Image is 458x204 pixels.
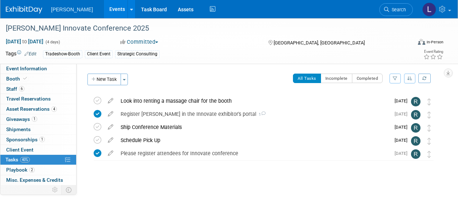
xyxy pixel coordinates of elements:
[418,39,425,45] img: Format-Inperson.png
[29,167,35,173] span: 2
[104,150,117,157] a: edit
[395,138,411,143] span: [DATE]
[45,40,60,44] span: (4 days)
[5,50,36,58] td: Tags
[5,38,44,45] span: [DATE] [DATE]
[51,106,57,112] span: 4
[380,38,443,49] div: Event Format
[422,3,436,16] img: Latice Spann
[321,74,352,83] button: Incomplete
[6,106,57,112] span: Asset Reservations
[6,147,34,153] span: Client Event
[51,7,93,12] span: [PERSON_NAME]
[85,50,113,58] div: Client Event
[104,111,117,117] a: edit
[3,22,406,35] div: [PERSON_NAME] Innovate Conference 2025
[0,135,76,145] a: Sponsorships1
[6,76,28,82] span: Booth
[379,3,413,16] a: Search
[395,98,411,103] span: [DATE]
[117,147,390,160] div: Please register attendees for Innovate conference
[423,50,443,54] div: Event Rating
[395,111,411,117] span: [DATE]
[104,98,117,104] a: edit
[0,74,76,84] a: Booth
[104,124,117,130] a: edit
[62,185,77,195] td: Toggle Event Tabs
[104,137,117,144] a: edit
[117,95,390,107] div: Look into renting a massage chair for the booth
[293,74,321,83] button: All Tasks
[5,157,30,162] span: Tasks
[274,40,365,46] span: [GEOGRAPHIC_DATA], [GEOGRAPHIC_DATA]
[117,108,390,120] div: Register [PERSON_NAME] in the Innovate exhibitor's portal
[23,76,27,81] i: Booth reservation complete
[0,64,76,74] a: Event Information
[6,86,24,92] span: Staff
[24,51,36,56] a: Edit
[395,125,411,130] span: [DATE]
[427,151,431,158] i: Move task
[21,39,28,44] span: to
[352,74,383,83] button: Completed
[118,38,161,46] button: Committed
[427,125,431,132] i: Move task
[411,149,420,159] img: Rebecca Deis
[43,50,82,58] div: Tradeshow-Booth
[0,114,76,124] a: Giveaways1
[0,175,76,185] a: Misc. Expenses & Credits
[6,137,45,142] span: Sponsorships
[411,136,420,146] img: Rebecca Deis
[0,104,76,114] a: Asset Reservations4
[0,165,76,175] a: Playbook2
[427,111,431,118] i: Move task
[0,84,76,94] a: Staff6
[6,116,37,122] span: Giveaways
[6,66,47,71] span: Event Information
[32,116,37,122] span: 1
[427,98,431,105] i: Move task
[0,125,76,134] a: Shipments
[6,126,31,132] span: Shipments
[389,7,406,12] span: Search
[256,112,266,117] span: 1
[49,185,62,195] td: Personalize Event Tab Strip
[411,110,420,119] img: Rebecca Deis
[411,97,420,106] img: Rebecca Deis
[6,177,63,183] span: Misc. Expenses & Credits
[117,134,390,146] div: Schedule Pick Up
[6,96,51,102] span: Travel Reservations
[0,145,76,155] a: Client Event
[411,123,420,133] img: Rebecca Deis
[117,121,390,133] div: Ship Conference Materials
[6,6,42,13] img: ExhibitDay
[115,50,160,58] div: Strategic Consulting
[87,74,121,85] button: New Task
[39,137,45,142] span: 1
[20,157,30,162] span: 40%
[0,94,76,104] a: Travel Reservations
[418,74,431,83] a: Refresh
[0,155,76,165] a: Tasks40%
[427,138,431,145] i: Move task
[6,167,35,173] span: Playbook
[426,39,443,45] div: In-Person
[395,151,411,156] span: [DATE]
[19,86,24,91] span: 6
